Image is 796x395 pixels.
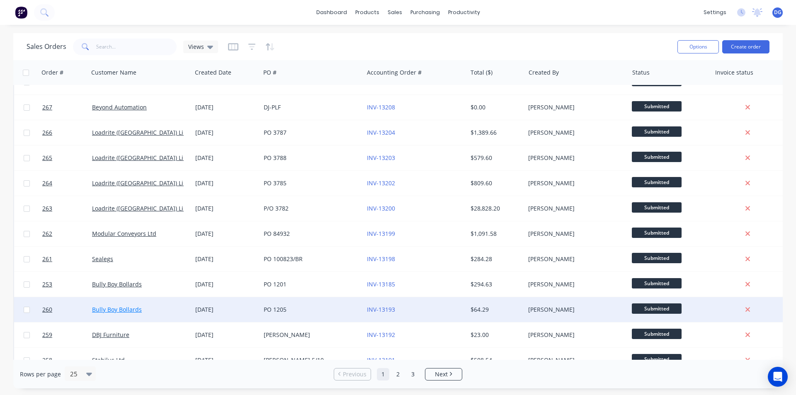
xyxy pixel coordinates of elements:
[195,128,257,137] div: [DATE]
[677,40,719,53] button: Options
[42,247,92,271] a: 261
[92,230,156,237] a: Modular Conveyors Ltd
[435,370,448,378] span: Next
[715,68,753,77] div: Invoice status
[528,204,620,213] div: [PERSON_NAME]
[392,368,404,380] a: Page 2
[529,68,559,77] div: Created By
[264,230,356,238] div: PO 84932
[195,305,257,314] div: [DATE]
[195,280,257,288] div: [DATE]
[367,128,395,136] a: INV-13204
[343,370,366,378] span: Previous
[42,280,52,288] span: 253
[42,204,52,213] span: 263
[264,280,356,288] div: PO 1201
[367,230,395,237] a: INV-13199
[188,42,204,51] span: Views
[92,255,113,263] a: Sealegs
[312,6,351,19] a: dashboard
[377,368,389,380] a: Page 1 is your current page
[264,356,356,364] div: [PERSON_NAME] 5/10
[92,128,199,136] a: Loadrite ([GEOGRAPHIC_DATA]) Limited
[264,179,356,187] div: PO 3785
[41,68,63,77] div: Order #
[42,196,92,221] a: 263
[42,120,92,145] a: 266
[632,202,682,213] span: Submitted
[632,228,682,238] span: Submitted
[92,280,142,288] a: Bully Boy Bollards
[367,255,395,263] a: INV-13198
[444,6,484,19] div: productivity
[471,280,519,288] div: $294.63
[528,356,620,364] div: [PERSON_NAME]
[195,179,257,187] div: [DATE]
[91,68,136,77] div: Customer Name
[264,255,356,263] div: PO 100823/BR
[92,305,142,313] a: Bully Boy Bollards
[42,356,52,364] span: 258
[632,278,682,288] span: Submitted
[471,204,519,213] div: $28,828.20
[42,322,92,347] a: 259
[351,6,383,19] div: products
[471,179,519,187] div: $809.60
[42,331,52,339] span: 259
[632,253,682,263] span: Submitted
[471,154,519,162] div: $579.60
[42,221,92,246] a: 262
[471,356,519,364] div: $508.54
[367,331,395,339] a: INV-13192
[528,154,620,162] div: [PERSON_NAME]
[471,128,519,137] div: $1,389.66
[367,280,395,288] a: INV-13185
[471,230,519,238] div: $1,091.58
[407,368,419,380] a: Page 3
[195,204,257,213] div: [DATE]
[528,280,620,288] div: [PERSON_NAME]
[768,367,788,387] div: Open Intercom Messenger
[699,6,730,19] div: settings
[632,177,682,187] span: Submitted
[42,154,52,162] span: 265
[722,40,769,53] button: Create order
[42,255,52,263] span: 261
[406,6,444,19] div: purchasing
[367,305,395,313] a: INV-13193
[367,154,395,162] a: INV-13203
[471,68,493,77] div: Total ($)
[42,348,92,373] a: 258
[367,356,395,364] a: INV-13191
[42,297,92,322] a: 260
[528,331,620,339] div: [PERSON_NAME]
[632,152,682,162] span: Submitted
[264,331,356,339] div: [PERSON_NAME]
[42,145,92,170] a: 265
[528,230,620,238] div: [PERSON_NAME]
[20,370,61,378] span: Rows per page
[96,39,177,55] input: Search...
[471,255,519,263] div: $284.28
[471,305,519,314] div: $64.29
[15,6,27,19] img: Factory
[632,354,682,364] span: Submitted
[528,305,620,314] div: [PERSON_NAME]
[92,154,199,162] a: Loadrite ([GEOGRAPHIC_DATA]) Limited
[264,128,356,137] div: PO 3787
[471,103,519,111] div: $0.00
[367,103,395,111] a: INV-13208
[264,204,356,213] div: P/O 3782
[425,370,462,378] a: Next page
[42,230,52,238] span: 262
[632,303,682,314] span: Submitted
[92,103,147,111] a: Beyond Automation
[92,204,199,212] a: Loadrite ([GEOGRAPHIC_DATA]) Limited
[42,272,92,297] a: 253
[195,230,257,238] div: [DATE]
[195,255,257,263] div: [DATE]
[334,370,371,378] a: Previous page
[42,128,52,137] span: 266
[632,329,682,339] span: Submitted
[195,331,257,339] div: [DATE]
